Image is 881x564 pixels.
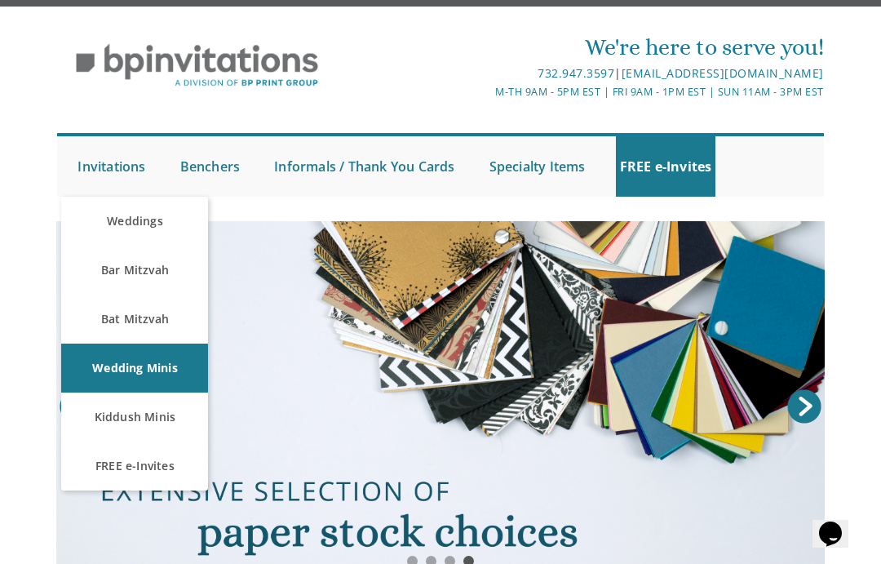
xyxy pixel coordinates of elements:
[313,83,823,100] div: M-Th 9am - 5pm EST | Fri 9am - 1pm EST | Sun 11am - 3pm EST
[61,246,208,295] a: Bar Mitzvah
[622,65,824,81] a: [EMAIL_ADDRESS][DOMAIN_NAME]
[61,442,208,491] a: FREE e-Invites
[61,197,208,246] a: Weddings
[784,386,825,427] a: Next
[176,136,245,197] a: Benchers
[313,64,823,83] div: |
[56,386,97,427] a: Prev
[57,32,337,100] img: BP Invitation Loft
[61,393,208,442] a: Kiddush Minis
[538,65,614,81] a: 732.947.3597
[61,295,208,344] a: Bat Mitzvah
[313,31,823,64] div: We're here to serve you!
[812,499,865,548] iframe: chat widget
[485,136,590,197] a: Specialty Items
[270,136,458,197] a: Informals / Thank You Cards
[61,344,208,393] a: Wedding Minis
[73,136,149,197] a: Invitations
[616,136,716,197] a: FREE e-Invites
